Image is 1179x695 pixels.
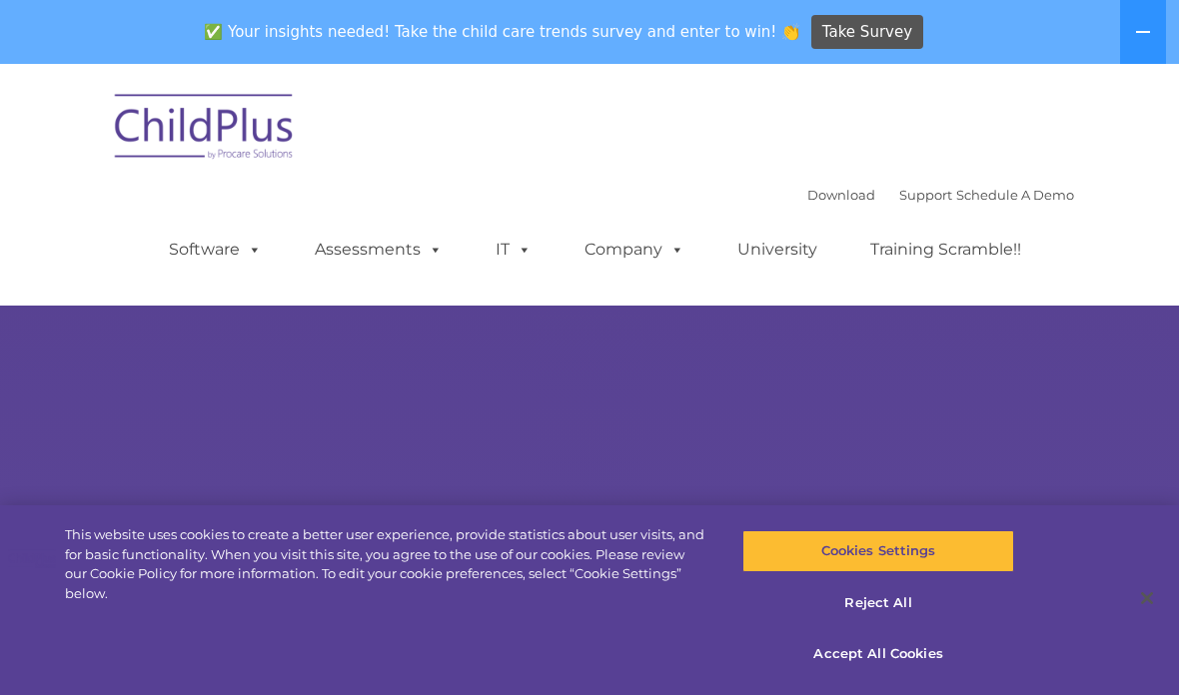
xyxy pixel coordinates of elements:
font: | [807,187,1074,203]
a: Training Scramble!! [850,230,1041,270]
span: ✅ Your insights needed! Take the child care trends survey and enter to win! 👏 [197,13,808,52]
a: Assessments [295,230,463,270]
a: IT [476,230,552,270]
a: Software [149,230,282,270]
button: Accept All Cookies [742,633,1013,675]
div: This website uses cookies to create a better user experience, provide statistics about user visit... [65,525,707,603]
a: Take Survey [811,15,924,50]
button: Reject All [742,582,1013,624]
img: ChildPlus by Procare Solutions [105,80,305,180]
a: Schedule A Demo [956,187,1074,203]
a: Download [807,187,875,203]
span: Take Survey [822,15,912,50]
a: University [717,230,837,270]
a: Company [565,230,704,270]
button: Close [1125,576,1169,620]
a: Support [899,187,952,203]
button: Cookies Settings [742,530,1013,572]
